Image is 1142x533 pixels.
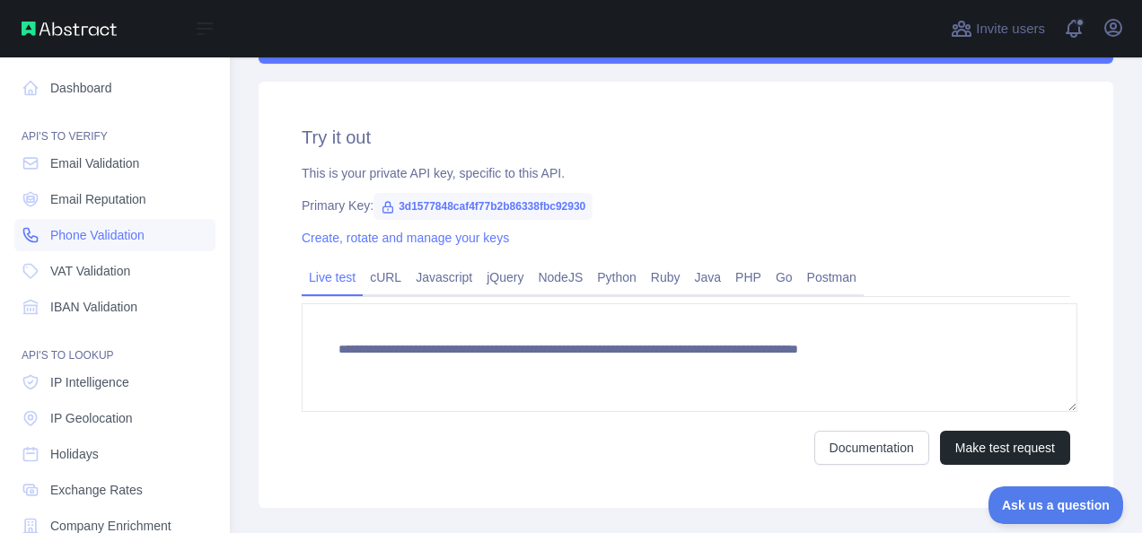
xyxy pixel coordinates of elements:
[14,219,215,251] a: Phone Validation
[814,431,929,465] a: Documentation
[800,263,864,292] a: Postman
[14,327,215,363] div: API'S TO LOOKUP
[988,486,1124,524] iframe: Toggle Customer Support
[688,263,729,292] a: Java
[531,263,590,292] a: NodeJS
[50,298,137,316] span: IBAN Validation
[14,474,215,506] a: Exchange Rates
[50,190,146,208] span: Email Reputation
[302,125,1070,150] h2: Try it out
[14,72,215,104] a: Dashboard
[50,481,143,499] span: Exchange Rates
[22,22,117,36] img: Abstract API
[769,263,800,292] a: Go
[50,262,130,280] span: VAT Validation
[302,231,509,245] a: Create, rotate and manage your keys
[408,263,479,292] a: Javascript
[50,409,133,427] span: IP Geolocation
[50,373,129,391] span: IP Intelligence
[50,154,139,172] span: Email Validation
[479,263,531,292] a: jQuery
[50,445,99,463] span: Holidays
[590,263,644,292] a: Python
[14,402,215,434] a: IP Geolocation
[14,366,215,398] a: IP Intelligence
[373,193,593,220] span: 3d1577848caf4f77b2b86338fbc92930
[940,431,1070,465] button: Make test request
[14,438,215,470] a: Holidays
[14,108,215,144] div: API'S TO VERIFY
[976,19,1045,39] span: Invite users
[50,226,145,244] span: Phone Validation
[947,14,1049,43] button: Invite users
[644,263,688,292] a: Ruby
[363,263,408,292] a: cURL
[728,263,769,292] a: PHP
[14,255,215,287] a: VAT Validation
[302,164,1070,182] div: This is your private API key, specific to this API.
[302,197,1070,214] div: Primary Key:
[14,291,215,323] a: IBAN Validation
[14,147,215,179] a: Email Validation
[14,183,215,215] a: Email Reputation
[302,263,363,292] a: Live test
